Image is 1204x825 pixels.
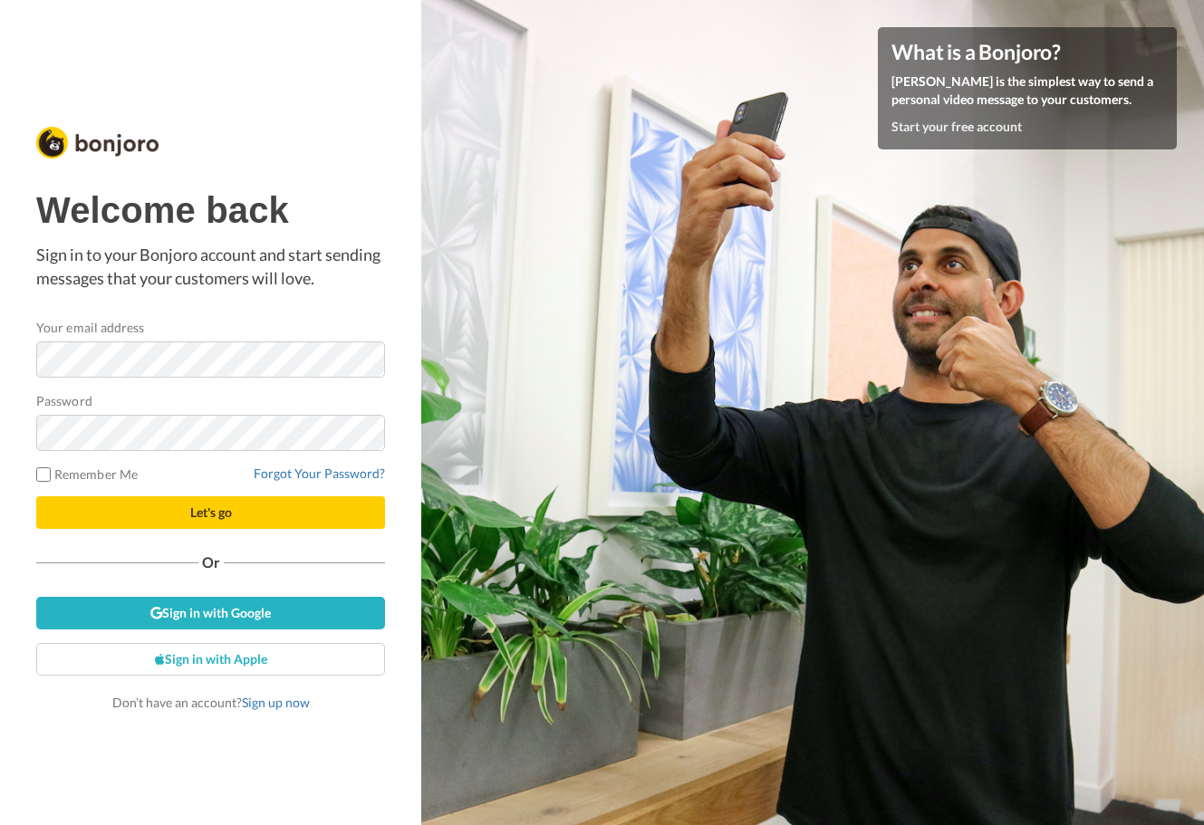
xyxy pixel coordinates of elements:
h1: Welcome back [36,190,385,230]
button: Let's go [36,496,385,529]
a: Forgot Your Password? [254,465,385,481]
p: Sign in to your Bonjoro account and start sending messages that your customers will love. [36,244,385,290]
label: Your email address [36,318,144,337]
a: Sign up now [242,695,310,710]
h4: What is a Bonjoro? [891,41,1163,63]
label: Remember Me [36,465,138,484]
a: Start your free account [891,119,1022,134]
input: Remember Me [36,467,51,482]
label: Password [36,391,92,410]
span: Or [198,556,224,569]
span: Let's go [190,504,232,520]
span: Don’t have an account? [112,695,310,710]
p: [PERSON_NAME] is the simplest way to send a personal video message to your customers. [891,72,1163,109]
a: Sign in with Apple [36,643,385,676]
a: Sign in with Google [36,597,385,629]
